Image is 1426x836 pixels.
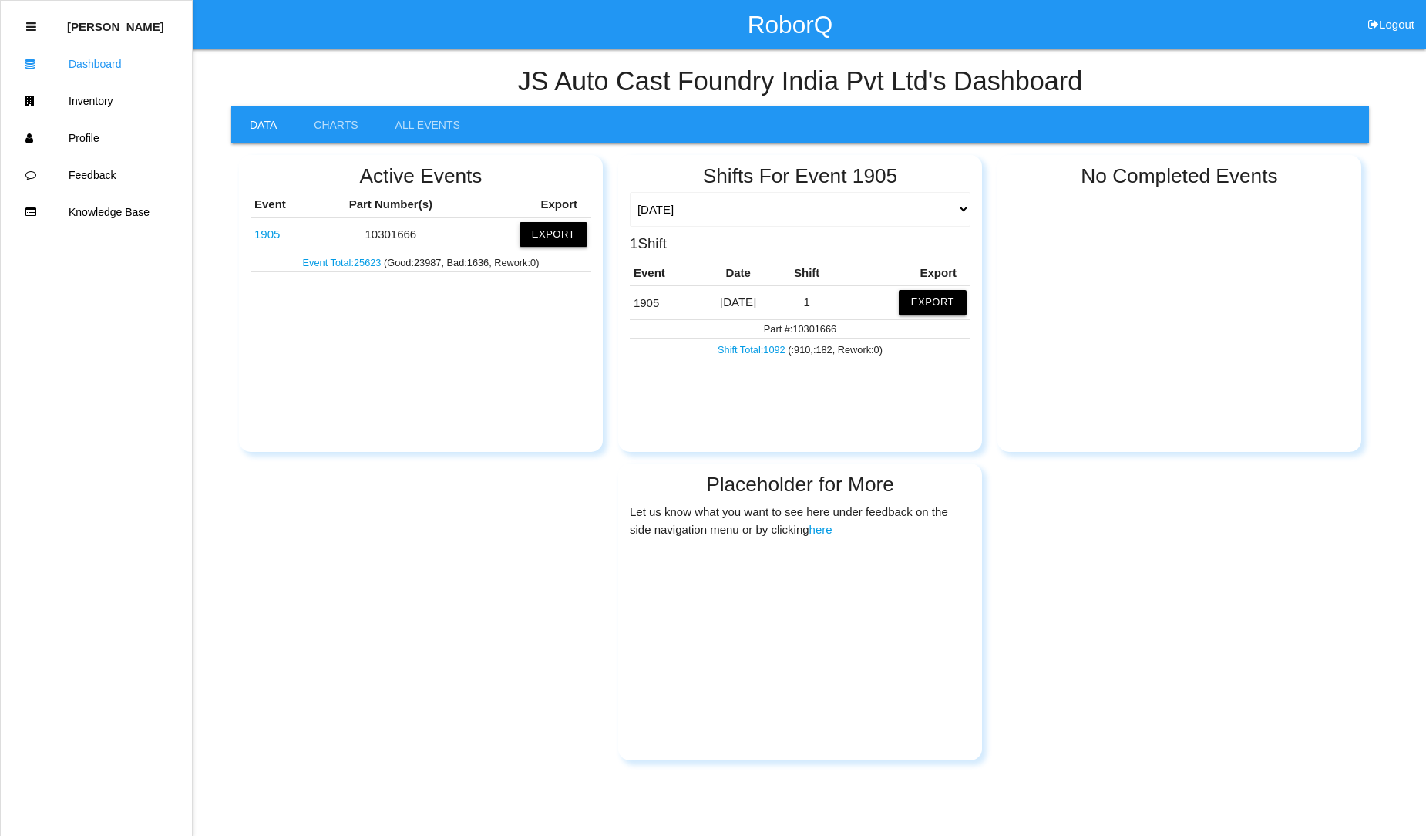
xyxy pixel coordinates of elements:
button: Export [899,290,967,315]
h4: JS Auto Cast Foundry India Pvt Ltd 's Dashboard [231,67,1369,96]
a: Charts [295,106,376,143]
td: [DATE] [699,286,777,319]
a: Shift Total:1092 [718,344,788,356]
p: Let us know what you want to see here under feedback on the side navigation menu or by clicking [630,501,970,538]
td: 10301666 [630,286,699,319]
th: Export [466,192,591,217]
a: Dashboard [1,46,192,83]
th: Date [699,261,777,286]
th: Event [630,261,699,286]
h3: 1 Shift [630,233,667,252]
p: ( : 910 , : 182 , Rework: 0 ) [634,340,967,357]
button: Export [520,222,587,247]
a: Inventory [1,83,192,120]
div: Close [26,8,36,46]
a: All Events [377,106,479,143]
a: Data [231,106,295,143]
p: Tom Liddle [67,8,164,33]
a: Knowledge Base [1,194,192,231]
td: 10301666 [251,217,315,251]
th: Shift [777,261,836,286]
td: Part #: 10301666 [630,319,970,338]
h2: Shifts For Event 1905 [630,165,970,187]
th: Part Number(s) [315,192,466,217]
td: 10301666 [315,217,466,251]
th: Export [836,261,970,286]
a: 1905 [254,228,280,241]
h2: Active Events [251,165,591,187]
p: (Good: 23987 , Bad: 1636 , Rework: 0 ) [254,253,587,270]
a: here [809,523,832,536]
a: Event Total:25623 [303,257,384,268]
h2: No Completed Events [1009,165,1350,187]
h2: Placeholder for More [630,474,970,496]
td: 1 [777,286,836,319]
th: Event [251,192,315,217]
a: Profile [1,120,192,157]
a: Feedback [1,157,192,194]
